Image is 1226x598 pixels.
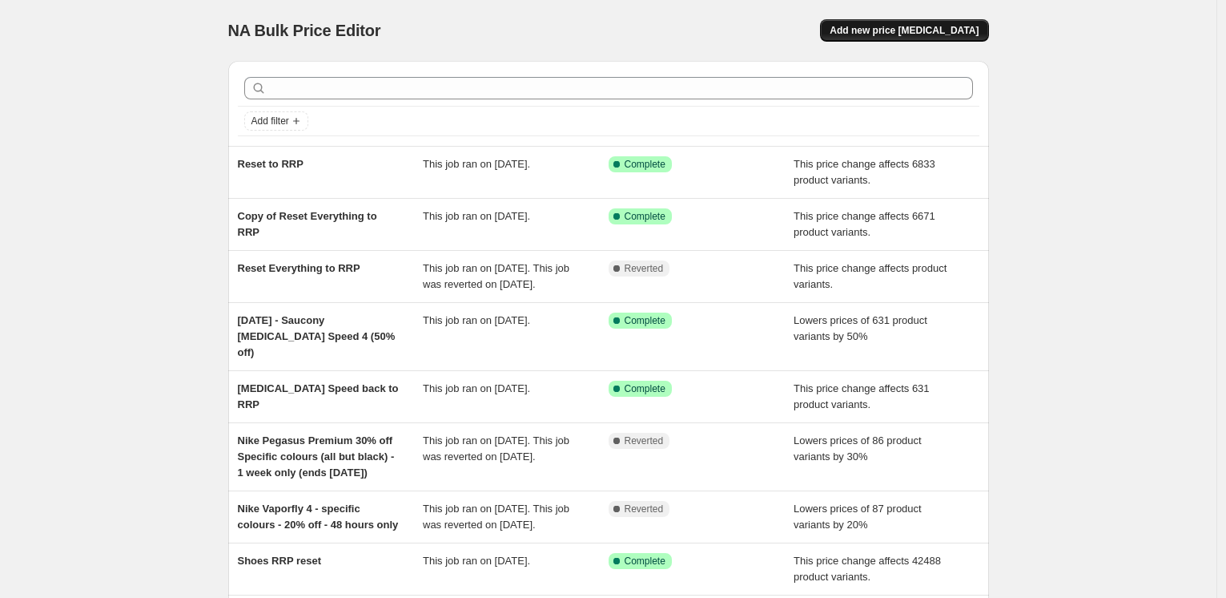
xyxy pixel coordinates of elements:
[423,555,530,567] span: This job ran on [DATE].
[238,158,303,170] span: Reset to RRP
[794,503,922,531] span: Lowers prices of 87 product variants by 20%
[423,382,530,394] span: This job ran on [DATE].
[820,19,988,42] button: Add new price [MEDICAL_DATA]
[423,262,569,290] span: This job ran on [DATE]. This job was reverted on [DATE].
[423,210,530,222] span: This job ran on [DATE].
[625,434,664,447] span: Reverted
[238,434,395,479] span: Nike Pegasus Premium 30% off Specific colours (all but black) - 1 week only (ends [DATE])
[625,503,664,515] span: Reverted
[794,314,927,342] span: Lowers prices of 631 product variants by 50%
[625,158,665,171] span: Complete
[625,555,665,568] span: Complete
[238,503,399,531] span: Nike Vaporfly 4 - specific colours - 20% off - 48 hours only
[625,210,665,223] span: Complete
[794,262,947,290] span: This price change affects product variants.
[244,111,308,131] button: Add filter
[238,210,377,238] span: Copy of Reset Everything to RRP
[423,503,569,531] span: This job ran on [DATE]. This job was reverted on [DATE].
[625,314,665,327] span: Complete
[238,314,396,358] span: [DATE] - Saucony [MEDICAL_DATA] Speed 4 (50% off)
[423,434,569,463] span: This job ran on [DATE]. This job was reverted on [DATE].
[625,262,664,275] span: Reverted
[251,115,289,127] span: Add filter
[794,158,935,186] span: This price change affects 6833 product variants.
[228,22,381,39] span: NA Bulk Price Editor
[794,210,935,238] span: This price change affects 6671 product variants.
[238,262,360,274] span: Reset Everything to RRP
[238,555,322,567] span: Shoes RRP reset
[238,382,399,410] span: [MEDICAL_DATA] Speed back to RRP
[830,24,979,37] span: Add new price [MEDICAL_DATA]
[794,434,922,463] span: Lowers prices of 86 product variants by 30%
[423,158,530,170] span: This job ran on [DATE].
[794,555,941,583] span: This price change affects 42488 product variants.
[625,382,665,395] span: Complete
[423,314,530,326] span: This job ran on [DATE].
[794,382,930,410] span: This price change affects 631 product variants.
